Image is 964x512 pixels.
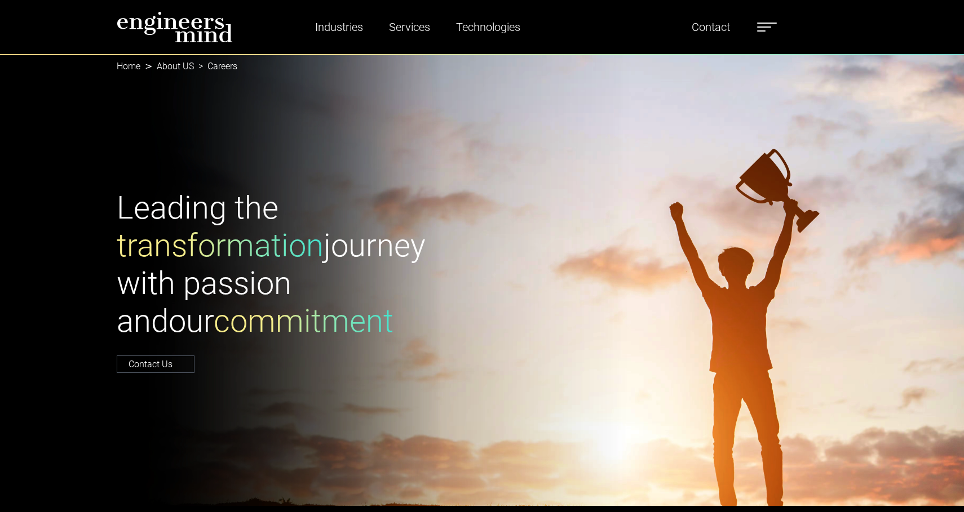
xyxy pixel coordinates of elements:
[452,14,525,40] a: Technologies
[117,189,475,341] h1: Leading the journey with passion and our
[311,14,368,40] a: Industries
[157,61,194,72] a: About US
[117,11,233,43] img: logo
[687,14,735,40] a: Contact
[117,355,194,373] a: Contact Us
[194,60,237,73] li: Careers
[384,14,435,40] a: Services
[117,227,324,264] span: transformation
[214,302,393,340] span: commitment
[117,54,847,79] nav: breadcrumb
[117,61,140,72] a: Home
